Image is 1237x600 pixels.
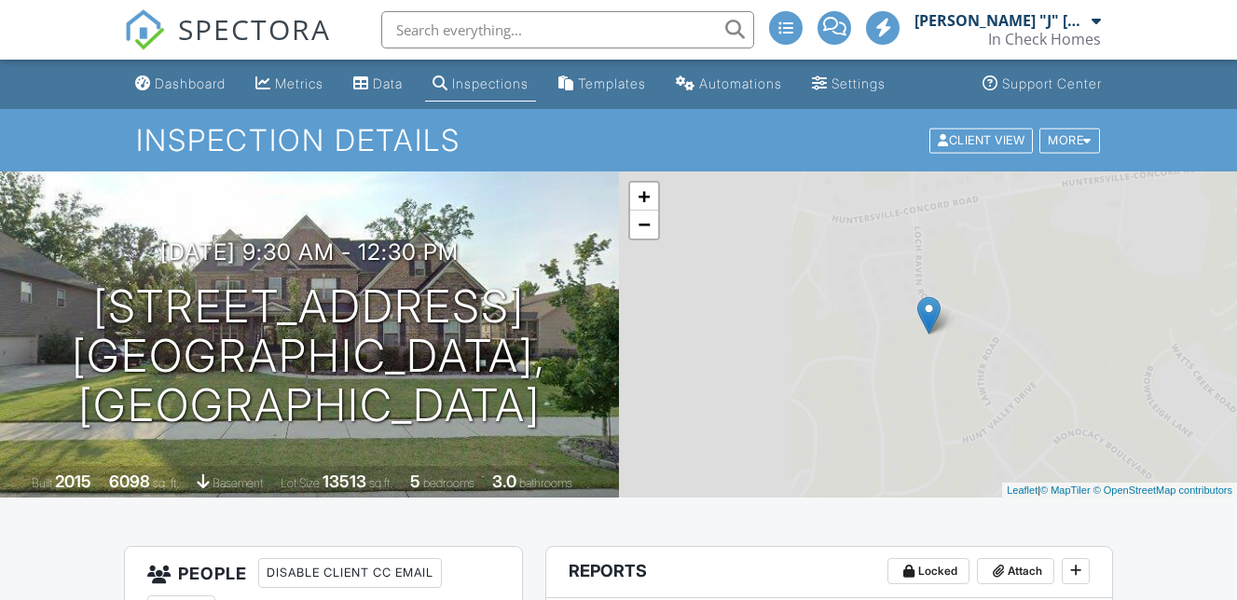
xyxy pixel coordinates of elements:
img: The Best Home Inspection Software - Spectora [124,9,165,50]
span: sq. ft. [153,476,179,490]
div: More [1039,128,1100,153]
div: Metrics [275,75,323,91]
div: Dashboard [155,75,226,91]
a: © OpenStreetMap contributors [1093,484,1232,496]
span: Lot Size [281,476,320,490]
div: Data [373,75,403,91]
a: Zoom out [630,211,658,239]
span: bathrooms [519,476,572,490]
div: Disable Client CC Email [258,558,442,588]
h1: [STREET_ADDRESS] [GEOGRAPHIC_DATA], [GEOGRAPHIC_DATA] [30,282,589,430]
div: 5 [410,471,420,491]
a: © MapTiler [1040,484,1091,496]
div: Automations [699,75,782,91]
div: Settings [832,75,886,91]
a: Settings [804,67,893,102]
div: Templates [578,75,646,91]
div: [PERSON_NAME] "J" [PERSON_NAME] [914,11,1087,30]
div: Support Center [1002,75,1102,91]
div: | [1002,483,1237,498]
a: Client View [928,132,1038,146]
span: basement [213,476,263,490]
a: Data [346,67,410,102]
a: SPECTORA [124,25,331,64]
a: Dashboard [128,67,233,102]
h1: Inspection Details [136,124,1102,157]
a: Support Center [975,67,1109,102]
div: Client View [929,128,1033,153]
a: Templates [551,67,653,102]
a: Leaflet [1007,484,1038,496]
span: sq.ft. [369,476,392,490]
div: 3.0 [492,471,516,491]
span: bedrooms [423,476,474,490]
div: 2015 [55,471,91,491]
a: Automations (Advanced) [668,67,790,102]
input: Search everything... [381,11,754,48]
span: Built [32,476,52,490]
div: In Check Homes [988,30,1101,48]
a: Zoom in [630,183,658,211]
div: Inspections [452,75,529,91]
span: SPECTORA [178,9,331,48]
div: 6098 [109,471,150,491]
h3: [DATE] 9:30 am - 12:30 pm [160,239,459,265]
a: Metrics [248,67,331,102]
a: Inspections [425,67,536,102]
div: 13513 [323,471,366,491]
